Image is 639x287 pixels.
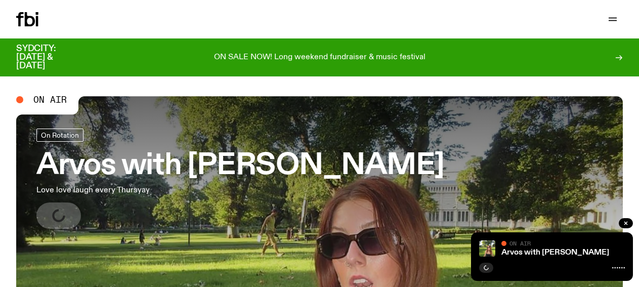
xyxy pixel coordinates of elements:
[214,53,425,62] p: ON SALE NOW! Long weekend fundraiser & music festival
[41,131,79,139] span: On Rotation
[16,45,81,70] h3: SYDCITY: [DATE] & [DATE]
[36,129,444,229] a: Arvos with [PERSON_NAME]Love love laugh every Thursyay
[509,240,531,247] span: On Air
[479,240,495,257] img: Lizzie Bowles is sitting in a bright green field of grass, with dark sunglasses and a black top. ...
[36,152,444,180] h3: Arvos with [PERSON_NAME]
[501,249,609,257] a: Arvos with [PERSON_NAME]
[36,129,83,142] a: On Rotation
[36,184,295,196] p: Love love laugh every Thursyay
[33,95,67,104] span: On Air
